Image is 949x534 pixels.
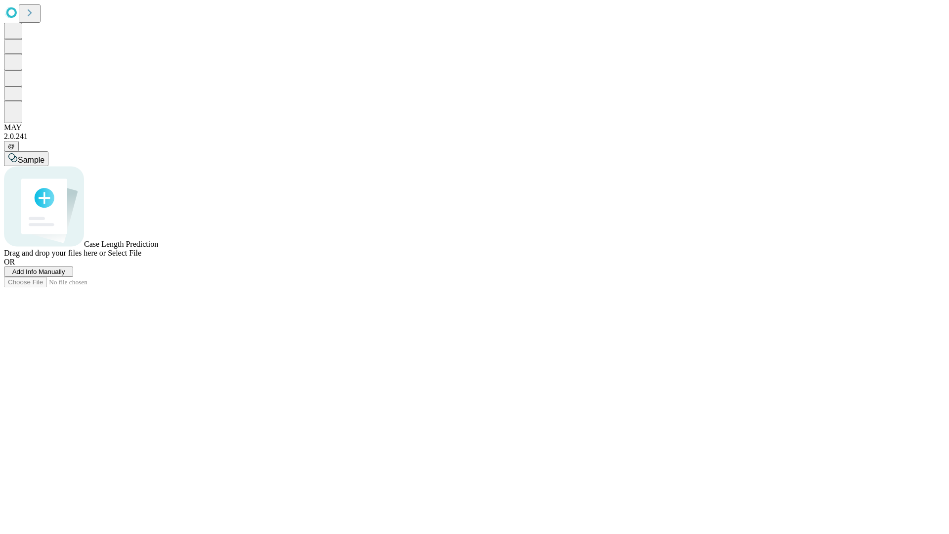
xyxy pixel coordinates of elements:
div: MAY [4,123,945,132]
span: Add Info Manually [12,268,65,275]
div: 2.0.241 [4,132,945,141]
span: Drag and drop your files here or [4,249,106,257]
span: OR [4,258,15,266]
span: Sample [18,156,44,164]
span: @ [8,142,15,150]
span: Select File [108,249,141,257]
button: Add Info Manually [4,267,73,277]
button: @ [4,141,19,151]
button: Sample [4,151,48,166]
span: Case Length Prediction [84,240,158,248]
